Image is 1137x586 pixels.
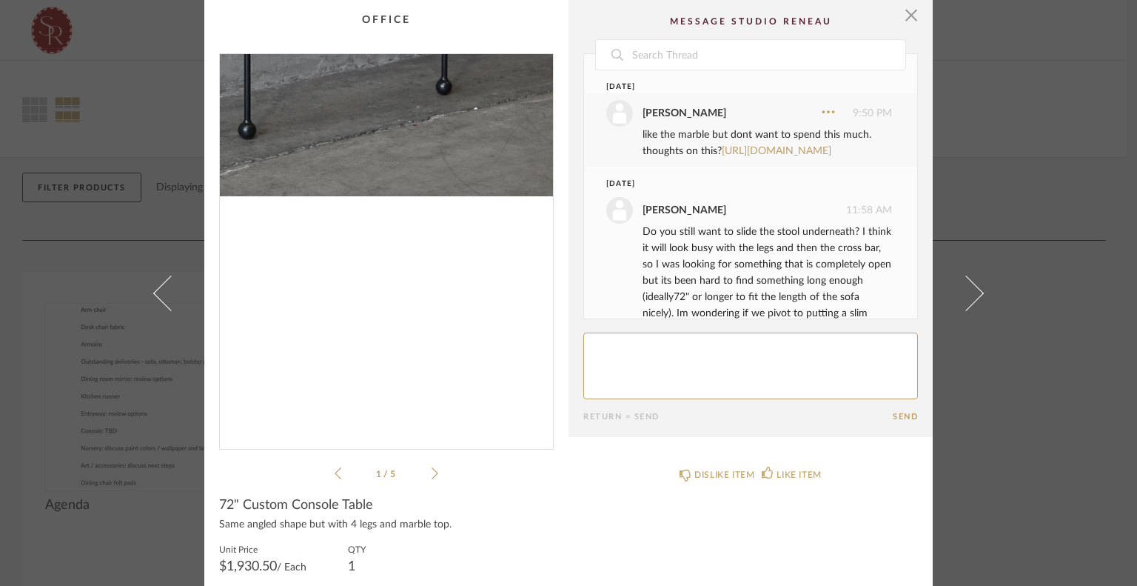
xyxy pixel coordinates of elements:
[277,562,306,573] span: / Each
[893,412,918,422] button: Send
[390,470,398,479] span: 5
[643,224,892,354] div: Do you still want to slide the stool underneath? I think it will look busy with the legs and then...
[376,470,383,479] span: 1
[643,105,726,121] div: [PERSON_NAME]
[219,543,306,555] label: Unit Price
[348,543,366,555] label: QTY
[220,54,553,437] div: 0
[643,127,892,159] div: like the marble but dont want to spend this much. thoughts on this?
[219,497,373,513] span: 72" Custom Console Table
[643,202,726,219] div: [PERSON_NAME]
[220,54,553,437] img: 4b4325d3-1318-47f5-98b8-f4b9f92c64ae_1000x1000.jpg
[631,40,905,70] input: Search Thread
[219,560,277,573] span: $1,930.50
[606,197,892,224] div: 11:58 AM
[606,100,892,127] div: 9:50 PM
[219,519,554,531] div: Same angled shape but with 4 legs and marble top.
[583,412,893,422] div: Return = Send
[606,81,865,93] div: [DATE]
[348,561,366,573] div: 1
[694,467,754,482] div: DISLIKE ITEM
[722,146,831,156] a: [URL][DOMAIN_NAME]
[606,179,865,190] div: [DATE]
[383,470,390,479] span: /
[777,467,821,482] div: LIKE ITEM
